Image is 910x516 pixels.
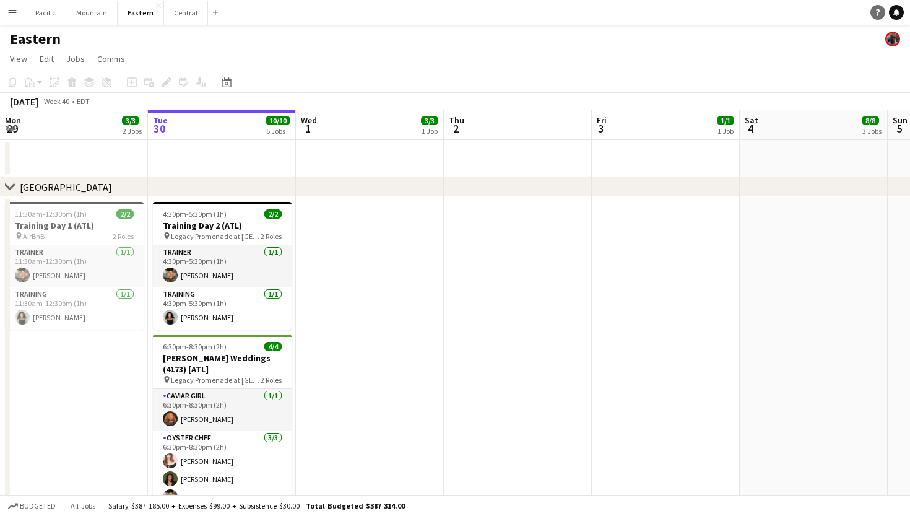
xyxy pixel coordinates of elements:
[66,53,85,64] span: Jobs
[66,1,118,25] button: Mountain
[61,51,90,67] a: Jobs
[10,53,27,64] span: View
[5,51,32,67] a: View
[97,53,125,64] span: Comms
[266,116,290,125] span: 10/10
[92,51,130,67] a: Comms
[5,202,144,330] app-job-card: 11:30am-12:30pm (1h)2/2Training Day 1 (ATL) AirBnB2 RolesTrainer1/111:30am-12:30pm (1h)[PERSON_NA...
[301,115,317,126] span: Wed
[633,18,910,516] iframe: Chat Widget
[123,126,142,136] div: 2 Jobs
[153,202,292,330] app-job-card: 4:30pm-5:30pm (1h)2/2Training Day 2 (ATL) Legacy Promenade at [GEOGRAPHIC_DATA] S2 RolesTrainer1/...
[264,342,282,351] span: 4/4
[116,209,134,219] span: 2/2
[171,232,261,241] span: Legacy Promenade at [GEOGRAPHIC_DATA] S
[5,245,144,287] app-card-role: Trainer1/111:30am-12:30pm (1h)[PERSON_NAME]
[153,389,292,431] app-card-role: Caviar Girl1/16:30pm-8:30pm (2h)[PERSON_NAME]
[153,115,168,126] span: Tue
[6,499,58,513] button: Budgeted
[25,1,66,25] button: Pacific
[153,431,292,509] app-card-role: Oyster Chef3/36:30pm-8:30pm (2h)[PERSON_NAME][PERSON_NAME][PERSON_NAME]
[422,126,438,136] div: 1 Job
[153,245,292,287] app-card-role: Trainer1/14:30pm-5:30pm (1h)[PERSON_NAME]
[15,209,87,219] span: 11:30am-12:30pm (1h)
[449,115,464,126] span: Thu
[113,232,134,241] span: 2 Roles
[447,121,464,136] span: 2
[122,116,139,125] span: 3/3
[153,220,292,231] h3: Training Day 2 (ATL)
[153,352,292,375] h3: [PERSON_NAME] Weddings (4173) [ATL]
[421,116,438,125] span: 3/3
[266,126,290,136] div: 5 Jobs
[299,121,317,136] span: 1
[153,335,292,509] app-job-card: 6:30pm-8:30pm (2h)4/4[PERSON_NAME] Weddings (4173) [ATL] Legacy Promenade at [GEOGRAPHIC_DATA] S2...
[164,1,208,25] button: Central
[40,53,54,64] span: Edit
[153,287,292,330] app-card-role: Training1/14:30pm-5:30pm (1h)[PERSON_NAME]
[5,220,144,231] h3: Training Day 1 (ATL)
[20,181,112,193] div: [GEOGRAPHIC_DATA]
[68,501,98,510] span: All jobs
[261,375,282,385] span: 2 Roles
[163,209,227,219] span: 4:30pm-5:30pm (1h)
[23,232,45,241] span: AirBnB
[41,97,72,106] span: Week 40
[35,51,59,67] a: Edit
[10,95,38,108] div: [DATE]
[264,209,282,219] span: 2/2
[151,121,168,136] span: 30
[20,502,56,510] span: Budgeted
[118,1,164,25] button: Eastern
[10,30,61,48] h1: Eastern
[5,115,21,126] span: Mon
[5,287,144,330] app-card-role: Training1/111:30am-12:30pm (1h)[PERSON_NAME]
[3,121,21,136] span: 29
[595,121,607,136] span: 3
[171,375,261,385] span: Legacy Promenade at [GEOGRAPHIC_DATA] S
[77,97,90,106] div: EDT
[597,115,607,126] span: Fri
[261,232,282,241] span: 2 Roles
[163,342,227,351] span: 6:30pm-8:30pm (2h)
[108,501,405,510] div: Salary $387 185.00 + Expenses $99.00 + Subsistence $30.00 =
[306,501,405,510] span: Total Budgeted $387 314.00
